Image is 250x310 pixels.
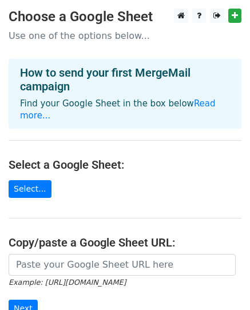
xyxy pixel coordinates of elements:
[9,180,51,198] a: Select...
[20,98,216,121] a: Read more...
[9,30,241,42] p: Use one of the options below...
[9,158,241,172] h4: Select a Google Sheet:
[20,98,230,122] p: Find your Google Sheet in the box below
[9,236,241,249] h4: Copy/paste a Google Sheet URL:
[9,254,236,276] input: Paste your Google Sheet URL here
[20,66,230,93] h4: How to send your first MergeMail campaign
[9,278,126,287] small: Example: [URL][DOMAIN_NAME]
[9,9,241,25] h3: Choose a Google Sheet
